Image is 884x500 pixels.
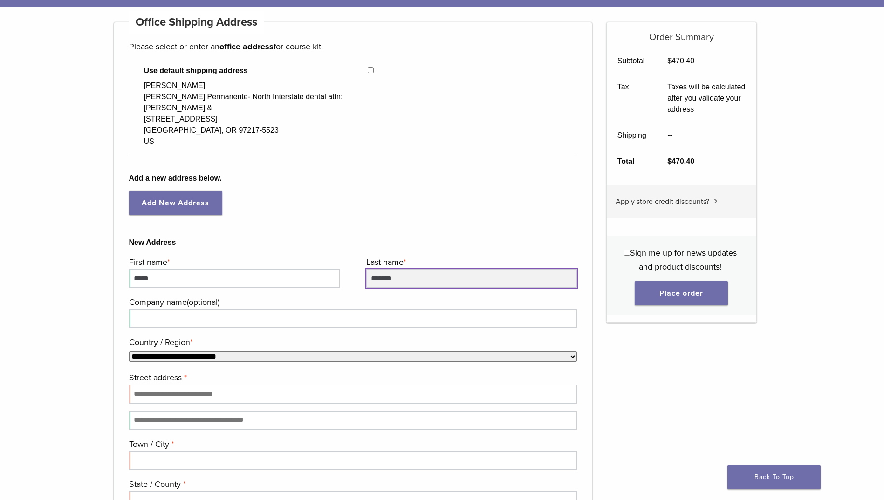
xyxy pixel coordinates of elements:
span: -- [667,131,672,139]
label: First name [129,255,337,269]
label: Last name [366,255,575,269]
span: Sign me up for news updates and product discounts! [630,248,737,272]
span: (optional) [187,297,219,307]
label: Country / Region [129,335,575,349]
span: $ [667,157,672,165]
input: Sign me up for news updates and product discounts! [624,250,630,256]
b: New Address [129,237,577,248]
strong: office address [219,41,274,52]
th: Subtotal [607,48,657,74]
label: State / County [129,477,575,491]
th: Total [607,149,657,175]
span: Apply store credit discounts? [616,197,709,206]
bdi: 470.40 [667,57,694,65]
p: Please select or enter an for course kit. [129,40,577,54]
div: [PERSON_NAME] [PERSON_NAME] Permanente- North Interstate dental attn: [PERSON_NAME] & [STREET_ADD... [144,80,353,147]
a: Back To Top [727,465,821,489]
h5: Order Summary [607,22,756,43]
img: caret.svg [714,199,718,203]
label: Town / City [129,437,575,451]
button: Place order [635,281,728,305]
label: Street address [129,371,575,385]
label: Company name [129,295,575,309]
bdi: 470.40 [667,157,694,165]
th: Shipping [607,122,657,149]
h4: Office Shipping Address [129,11,264,34]
td: Taxes will be calculated after you validate your address [657,74,756,122]
span: $ [667,57,672,65]
span: Use default shipping address [144,65,368,76]
a: Add New Address [129,191,222,215]
b: Add a new address below. [129,173,577,184]
th: Tax [607,74,657,122]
